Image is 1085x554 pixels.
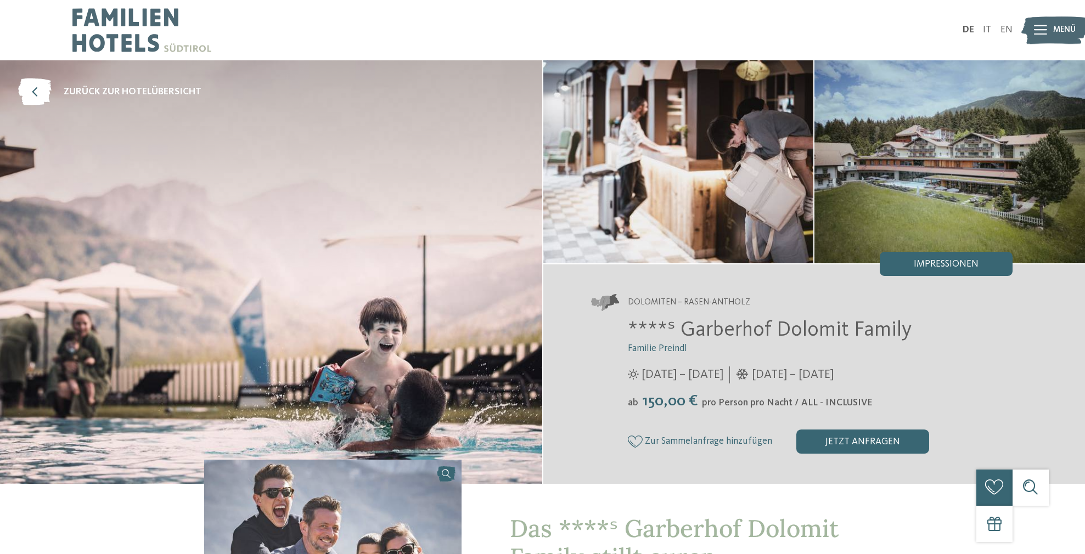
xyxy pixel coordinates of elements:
a: IT [983,25,991,35]
span: ab [628,398,638,408]
img: Das Familienhotel in Antholz, dem unberührten Naturparadies [543,60,814,263]
span: Menü [1053,24,1076,36]
a: DE [963,25,974,35]
span: [DATE] – [DATE] [752,366,834,383]
i: Öffnungszeiten im Winter [736,369,749,380]
div: jetzt anfragen [796,429,929,454]
span: Familie Preindl [628,344,687,353]
a: zurück zur Hotelübersicht [18,78,201,106]
i: Öffnungszeiten im Sommer [628,369,639,380]
span: Dolomiten – Rasen-Antholz [628,297,750,309]
span: Zur Sammelanfrage hinzufügen [645,436,772,446]
span: Impressionen [914,259,979,269]
span: 150,00 € [639,393,701,409]
img: Hotel Dolomit Family Resort Garberhof ****ˢ [814,60,1085,263]
span: [DATE] – [DATE] [642,366,723,383]
span: zurück zur Hotelübersicht [64,86,201,99]
a: EN [1000,25,1013,35]
span: pro Person pro Nacht / ALL - INCLUSIVE [702,398,873,408]
span: ****ˢ Garberhof Dolomit Family [628,320,912,341]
